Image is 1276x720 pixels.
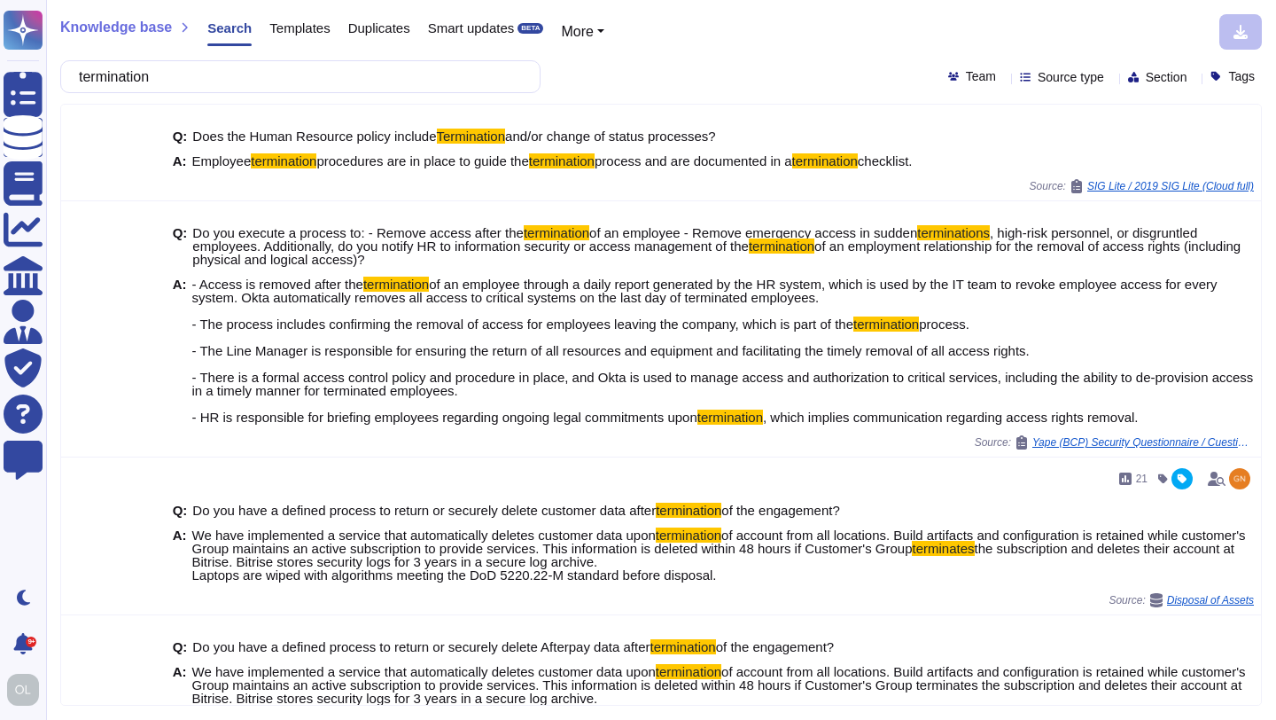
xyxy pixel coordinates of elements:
span: Duplicates [348,21,410,35]
mark: termination [524,225,589,240]
span: , high-risk personnel, or disgruntled employees. Additionally, do you notify HR to information se... [192,225,1197,254]
span: Yape (BCP) Security Questionnaire / Cuestionario de evaluación Ciberseguridad ENGLISH [1032,437,1254,448]
input: Search a question or template... [70,61,522,92]
span: Employee [192,153,252,168]
span: Disposal of Assets [1167,595,1254,606]
span: Does the Human Resource policy include [192,129,436,144]
span: SIG Lite / 2019 SIG Lite (Cloud full) [1087,181,1254,192]
mark: termination [853,317,919,332]
mark: termination [792,153,858,168]
span: We have implemented a service that automatically deletes customer data upon [192,664,656,679]
b: A: [173,665,187,718]
span: of an employee through a daily report generated by the HR system, which is used by the IT team to... [192,277,1218,332]
mark: termination [656,528,721,543]
span: process and are documented in a [595,153,792,168]
span: Source: [1030,179,1254,193]
mark: Termination [437,129,506,144]
span: Tags [1228,70,1255,82]
div: 9+ [26,637,36,647]
span: , which implies communication regarding access rights removal. [763,410,1139,425]
b: Q: [173,226,188,266]
span: 21 [1136,473,1148,484]
mark: termination [749,239,814,254]
b: A: [173,154,187,168]
mark: termination [251,153,316,168]
b: Q: [173,640,188,653]
mark: termination [650,639,716,654]
mark: termination [656,664,721,679]
mark: termination [363,277,429,292]
b: A: [173,528,187,582]
span: Do you have a defined process to return or securely delete Afterpay data after [192,639,650,654]
img: user [1229,468,1250,489]
img: user [7,674,39,706]
span: procedures are in place to guide the [316,153,528,168]
span: More [561,24,593,39]
span: Search [207,21,252,35]
b: Q: [173,504,188,517]
span: of an employment relationship for the removal of access rights (including physical and logical ac... [192,239,1241,267]
span: Source: [975,435,1254,450]
mark: termination [697,410,763,425]
span: Knowledge base [60,20,172,35]
div: BETA [517,23,543,34]
span: of account from all locations. Build artifacts and configuration is retained while customer's Gro... [192,664,1246,719]
span: Do you have a defined process to return or securely delete customer data after [192,503,656,518]
button: More [561,21,604,43]
b: A: [173,278,187,424]
span: of an employee - Remove emergency access in sudden [589,225,917,240]
span: Source type [1038,71,1104,83]
span: Templates [269,21,330,35]
span: checklist. [858,153,913,168]
span: - Access is removed after the [192,277,363,292]
span: We have implemented a service that automatically deletes customer data upon [192,528,656,543]
mark: terminations [917,225,990,240]
span: of the engagement? [721,503,839,518]
b: Q: [173,129,188,143]
button: user [4,670,51,709]
mark: termination [656,503,721,518]
span: Do you execute a process to: - Remove access after the [192,225,524,240]
span: the subscription and deletes their account at Bitrise. Bitrise stores security logs for 3 years i... [192,541,1235,583]
span: process. - The Line Manager is responsible for ensuring the return of all resources and equipment... [192,317,1254,425]
span: Source: [1109,593,1254,607]
span: of account from all locations. Build artifacts and configuration is retained while customer's Gro... [192,528,1246,556]
span: Smart updates [428,21,515,35]
span: Section [1146,71,1187,83]
mark: terminates [912,541,974,556]
span: of the engagement? [716,639,834,654]
span: and/or change of status processes? [505,129,716,144]
span: Team [966,70,996,82]
mark: termination [529,153,595,168]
